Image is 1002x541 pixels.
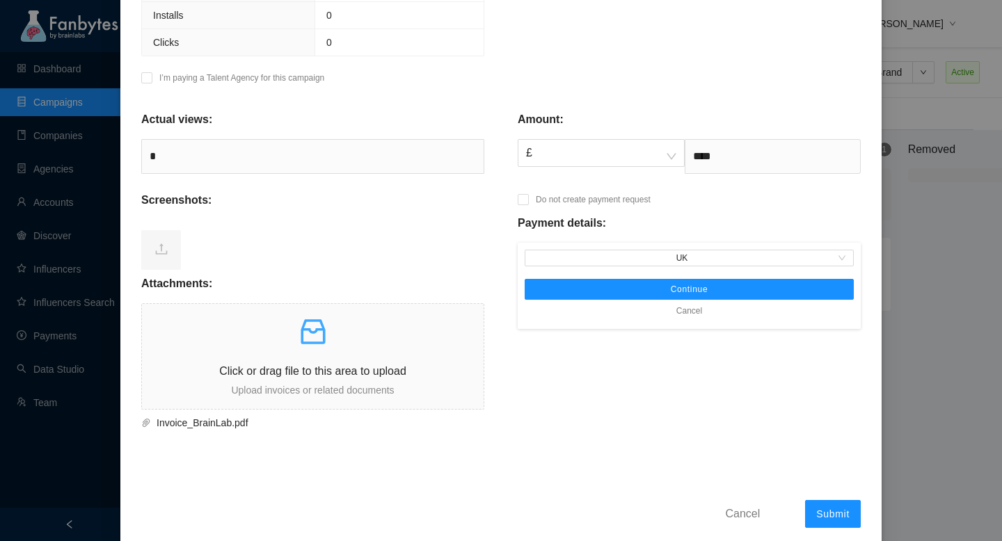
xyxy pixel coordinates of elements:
button: Cancel [666,300,713,322]
span: Continue [671,284,708,295]
p: Attachments: [141,275,212,292]
p: Screenshots: [141,192,212,209]
p: Do not create payment request [536,193,651,207]
span: paper-clip [141,418,151,428]
span: Cancel [676,304,702,318]
span: Clicks [153,37,179,48]
span: 0 [326,10,332,21]
p: Upload invoices or related documents [142,382,484,398]
p: Payment details: [518,215,606,232]
button: Continue [525,279,854,300]
button: Cancel [715,502,770,524]
p: Amount: [518,111,564,128]
p: Actual views: [141,111,212,128]
button: Submit [805,500,861,528]
p: I’m paying a Talent Agency for this campaign [159,71,324,85]
span: UK [530,250,848,266]
span: Invoice_BrainLab.pdf [151,415,468,430]
span: upload [154,242,168,256]
span: 0 [326,37,332,48]
span: inbox [296,315,330,348]
p: Click or drag file to this area to upload [142,362,484,380]
span: Submit [816,508,850,519]
span: inboxClick or drag file to this area to uploadUpload invoices or related documents [142,304,484,409]
span: Cancel [725,505,760,522]
span: £ [526,140,676,166]
span: Installs [153,10,184,21]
